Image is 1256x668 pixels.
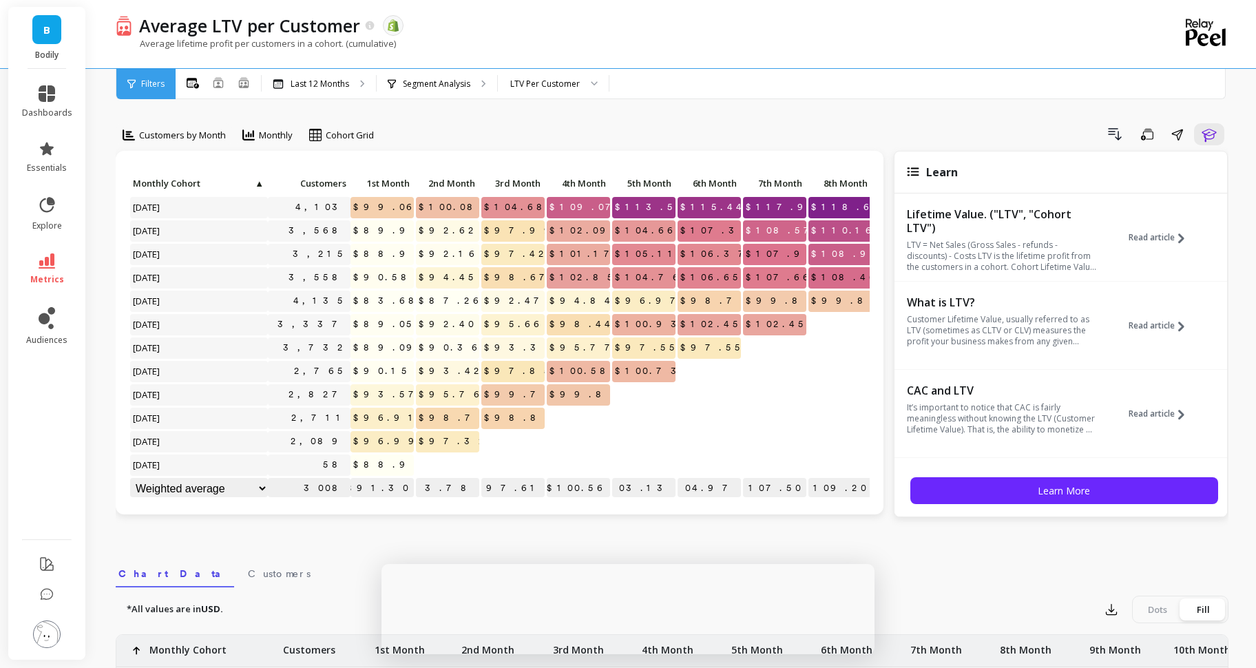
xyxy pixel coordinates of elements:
[481,174,546,195] div: Toggle SortBy
[926,165,958,180] span: Learn
[743,174,806,193] p: 7th Month
[547,314,618,335] span: $98.44
[130,314,164,335] span: [DATE]
[127,603,223,616] p: *All values are in
[678,220,756,241] span: $107.34
[387,19,399,32] img: api.shopify.svg
[291,361,350,382] a: 2,765
[248,567,311,581] span: Customers
[288,431,350,452] a: 2,089
[481,291,552,311] span: $92.47
[350,174,415,195] div: Toggle SortBy
[481,244,552,264] span: $97.42
[26,335,67,346] span: audiences
[416,314,479,335] span: $92.40
[743,314,811,335] span: $102.45
[280,337,350,358] a: 3,732
[33,620,61,648] img: profile picture
[907,240,1096,273] p: LTV = Net Sales (Gross Sales - refunds - discounts) - Costs LTV is the lifetime profit from the c...
[678,244,757,264] span: $106.37
[1089,635,1141,657] p: 9th Month
[1129,232,1175,243] span: Read article
[116,15,132,35] img: header icon
[1180,598,1226,620] div: Fill
[742,174,808,195] div: Toggle SortBy
[510,77,580,90] div: LTV Per Customer
[910,635,962,657] p: 7th Month
[268,478,350,499] p: 3008
[678,478,741,499] p: $104.97
[350,384,427,405] span: $93.57
[253,178,264,189] span: ▲
[30,274,64,285] span: metrics
[130,197,164,218] span: [DATE]
[416,197,485,218] span: $100.08
[547,267,620,288] span: $102.85
[1129,408,1175,419] span: Read article
[22,107,72,118] span: dashboards
[416,174,479,193] p: 2nd Month
[907,384,1096,397] p: CAC and LTV
[290,244,350,264] a: 3,215
[481,408,558,428] span: $98.86
[22,50,72,61] p: Bodily
[130,244,164,264] span: [DATE]
[130,455,164,475] span: [DATE]
[130,291,164,311] span: [DATE]
[286,267,350,288] a: 3,558
[547,220,618,241] span: $102.09
[283,635,335,657] p: Customers
[130,337,164,358] span: [DATE]
[403,79,470,90] p: Segment Analysis
[350,361,415,382] span: $90.15
[808,174,873,195] div: Toggle SortBy
[291,291,350,311] a: 4,135
[416,291,486,311] span: $87.26
[1173,635,1231,657] p: 10th Month
[43,22,50,38] span: B
[350,478,414,499] p: $91.30
[1129,382,1195,446] button: Read article
[286,384,350,405] a: 2,827
[678,174,741,193] p: 6th Month
[547,174,610,193] p: 4th Month
[547,384,623,405] span: $99.86
[201,603,223,615] strong: USD.
[416,267,481,288] span: $94.45
[130,408,164,428] span: [DATE]
[133,178,253,189] span: Monthly Cohort
[743,220,822,241] span: $108.57
[547,361,618,382] span: $100.58
[416,384,487,405] span: $95.76
[130,174,268,193] p: Monthly Cohort
[484,178,541,189] span: 3rd Month
[549,178,606,189] span: 4th Month
[547,244,622,264] span: $101.17
[275,314,350,335] a: 3,337
[130,384,164,405] span: [DATE]
[1000,635,1051,657] p: 8th Month
[612,174,676,193] p: 5th Month
[808,174,872,193] p: 8th Month
[546,174,611,195] div: Toggle SortBy
[416,361,487,382] span: $93.42
[416,431,492,452] span: $97.32
[381,564,875,654] iframe: Survey by Kateryna from Peel
[27,163,67,174] span: essentials
[612,361,689,382] span: $100.73
[350,267,419,288] span: $90.58
[1135,598,1180,620] div: Dots
[743,478,806,499] p: $107.50
[350,337,425,358] span: $89.09
[116,37,396,50] p: Average lifetime profit per customers in a cohort. (cumulative)
[129,174,195,195] div: Toggle SortBy
[910,477,1218,504] button: Learn More
[259,129,293,142] span: Monthly
[615,178,671,189] span: 5th Month
[416,408,490,428] span: $98.70
[547,197,624,218] span: $109.07
[293,197,350,218] a: 4,103
[907,402,1096,435] p: It’s important to notice that CAC is fairly meaningless without knowing the LTV (Customer Lifetim...
[118,567,231,581] span: Chart Data
[678,291,760,311] span: $98.73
